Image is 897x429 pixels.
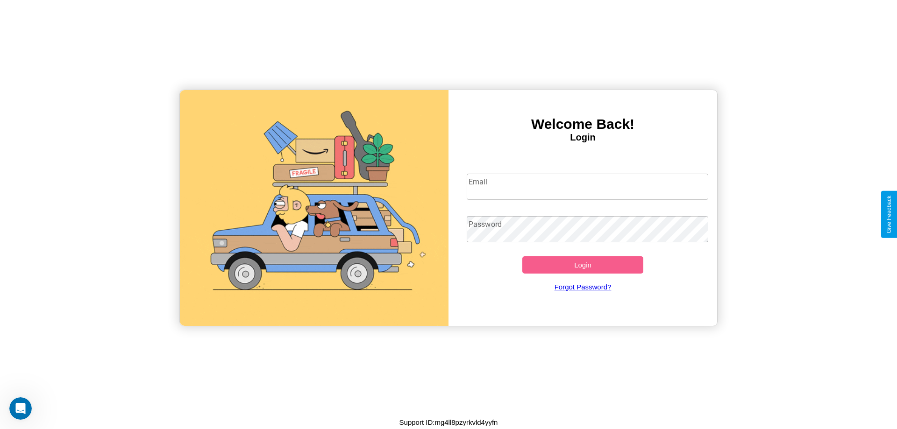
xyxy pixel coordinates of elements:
h3: Welcome Back! [448,116,717,132]
a: Forgot Password? [462,274,704,300]
button: Login [522,256,643,274]
div: Give Feedback [886,196,892,233]
iframe: Intercom live chat [9,397,32,420]
p: Support ID: mg4ll8pzyrkvld4yyfn [399,416,498,429]
h4: Login [448,132,717,143]
img: gif [180,90,448,326]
